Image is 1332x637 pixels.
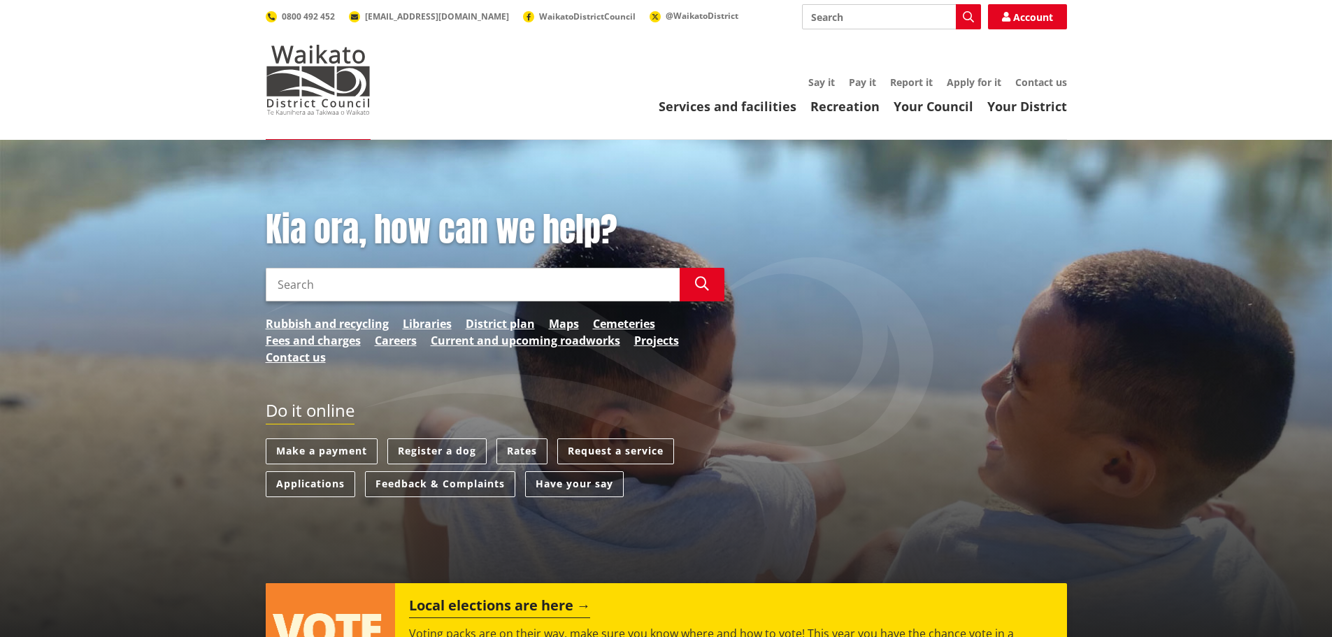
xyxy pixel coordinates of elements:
[409,597,590,618] h2: Local elections are here
[650,10,738,22] a: @WaikatoDistrict
[890,76,933,89] a: Report it
[1015,76,1067,89] a: Contact us
[266,10,335,22] a: 0800 492 452
[987,98,1067,115] a: Your District
[282,10,335,22] span: 0800 492 452
[266,471,355,497] a: Applications
[634,332,679,349] a: Projects
[431,332,620,349] a: Current and upcoming roadworks
[266,332,361,349] a: Fees and charges
[894,98,973,115] a: Your Council
[266,45,371,115] img: Waikato District Council - Te Kaunihera aa Takiwaa o Waikato
[539,10,636,22] span: WaikatoDistrictCouncil
[365,10,509,22] span: [EMAIL_ADDRESS][DOMAIN_NAME]
[365,471,515,497] a: Feedback & Complaints
[849,76,876,89] a: Pay it
[387,438,487,464] a: Register a dog
[523,10,636,22] a: WaikatoDistrictCouncil
[549,315,579,332] a: Maps
[802,4,981,29] input: Search input
[557,438,674,464] a: Request a service
[266,401,355,425] h2: Do it online
[947,76,1001,89] a: Apply for it
[525,471,624,497] a: Have your say
[266,349,326,366] a: Contact us
[266,438,378,464] a: Make a payment
[666,10,738,22] span: @WaikatoDistrict
[375,332,417,349] a: Careers
[403,315,452,332] a: Libraries
[593,315,655,332] a: Cemeteries
[466,315,535,332] a: District plan
[266,210,724,250] h1: Kia ora, how can we help?
[496,438,547,464] a: Rates
[266,315,389,332] a: Rubbish and recycling
[659,98,796,115] a: Services and facilities
[810,98,880,115] a: Recreation
[988,4,1067,29] a: Account
[266,268,680,301] input: Search input
[349,10,509,22] a: [EMAIL_ADDRESS][DOMAIN_NAME]
[808,76,835,89] a: Say it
